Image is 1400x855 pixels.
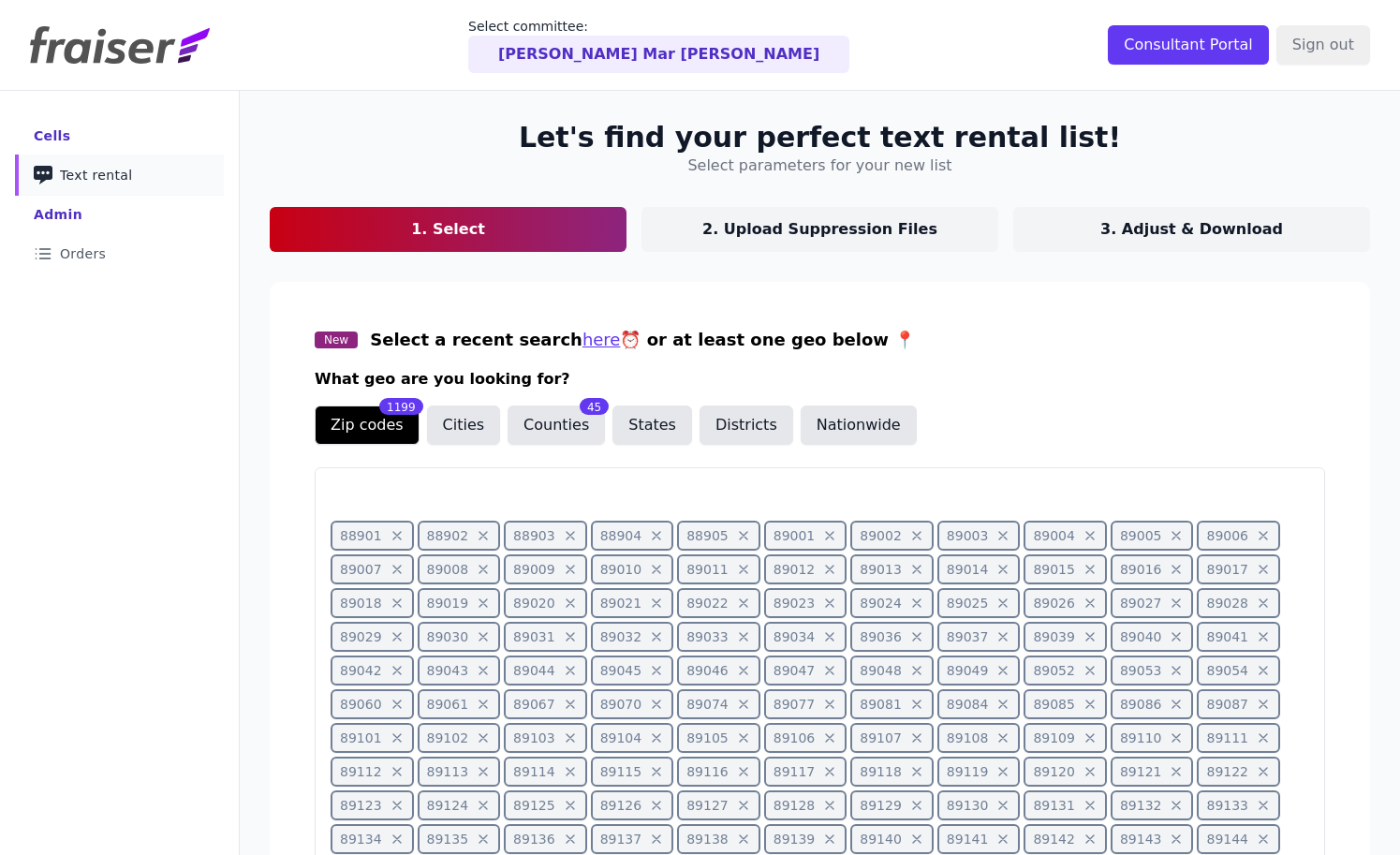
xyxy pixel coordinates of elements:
span: 89117 [764,757,847,787]
span: 89034 [764,622,847,652]
span: 89026 [1024,588,1107,618]
span: Orders [60,244,106,263]
button: Counties [508,405,605,445]
span: 89029 [331,622,414,652]
span: 89040 [1111,622,1194,652]
span: 89015 [1024,554,1107,584]
span: 89140 [850,824,934,854]
span: 89061 [418,689,501,719]
span: 89120 [1024,757,1107,787]
span: 89010 [591,554,674,584]
span: 89126 [591,790,674,820]
span: 89033 [677,622,760,652]
span: 88903 [504,521,587,551]
span: 89031 [504,622,587,652]
span: 89143 [1111,824,1194,854]
span: 89084 [937,689,1021,719]
button: Districts [700,405,793,445]
span: 89039 [1024,622,1107,652]
span: 89118 [850,757,934,787]
span: 89141 [937,824,1021,854]
span: 89128 [764,790,847,820]
a: 3. Adjust & Download [1013,207,1370,252]
a: 2. Upload Suppression Files [641,207,998,252]
span: 89135 [418,824,501,854]
span: 89017 [1197,554,1280,584]
span: 89052 [1024,656,1107,685]
p: 2. Upload Suppression Files [702,218,937,241]
span: 89013 [850,554,934,584]
span: 89049 [937,656,1021,685]
span: 89130 [937,790,1021,820]
span: 89024 [850,588,934,618]
span: 89108 [937,723,1021,753]
span: 88901 [331,521,414,551]
span: 89101 [331,723,414,753]
span: 89023 [764,588,847,618]
span: 89027 [1111,588,1194,618]
span: 88904 [591,521,674,551]
span: 89139 [764,824,847,854]
span: 89142 [1024,824,1107,854]
span: 89115 [591,757,674,787]
span: 89032 [591,622,674,652]
div: Cells [34,126,70,145]
span: 89043 [418,656,501,685]
span: 89081 [850,689,934,719]
p: 3. Adjust & Download [1100,218,1283,241]
span: 89077 [764,689,847,719]
span: New [315,332,358,348]
span: 89085 [1024,689,1107,719]
span: 89054 [1197,656,1280,685]
a: Text rental [15,155,224,196]
p: [PERSON_NAME] Mar [PERSON_NAME] [498,43,819,66]
div: Admin [34,205,82,224]
span: 89121 [1111,757,1194,787]
input: Consultant Portal [1108,25,1269,65]
div: 1199 [379,398,423,415]
span: 89042 [331,656,414,685]
span: 89133 [1197,790,1280,820]
span: 89125 [504,790,587,820]
span: Text rental [60,166,133,184]
span: 89067 [504,689,587,719]
button: Cities [427,405,501,445]
span: 89012 [764,554,847,584]
input: Sign out [1276,25,1370,65]
p: 1. Select [411,218,485,241]
span: 89105 [677,723,760,753]
span: 89107 [850,723,934,753]
span: 89111 [1197,723,1280,753]
span: 89053 [1111,656,1194,685]
span: 89138 [677,824,760,854]
h2: Let's find your perfect text rental list! [519,121,1121,155]
span: 89046 [677,656,760,685]
span: 89104 [591,723,674,753]
span: 89110 [1111,723,1194,753]
img: Fraiser Logo [30,26,210,64]
span: 89025 [937,588,1021,618]
span: 89007 [331,554,414,584]
span: 89004 [1024,521,1107,551]
span: 89001 [764,521,847,551]
span: 89028 [1197,588,1280,618]
span: 89131 [1024,790,1107,820]
span: 89132 [1111,790,1194,820]
span: 89018 [331,588,414,618]
span: 89106 [764,723,847,753]
span: 89123 [331,790,414,820]
span: 89060 [331,689,414,719]
h3: What geo are you looking for? [315,368,1325,391]
span: 89019 [418,588,501,618]
div: 45 [580,398,609,415]
span: 89102 [418,723,501,753]
span: 89036 [850,622,934,652]
span: 89048 [850,656,934,685]
span: 89021 [591,588,674,618]
span: 88905 [677,521,760,551]
span: 89020 [504,588,587,618]
span: 89041 [1197,622,1280,652]
span: 89006 [1197,521,1280,551]
span: 89116 [677,757,760,787]
span: 89011 [677,554,760,584]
